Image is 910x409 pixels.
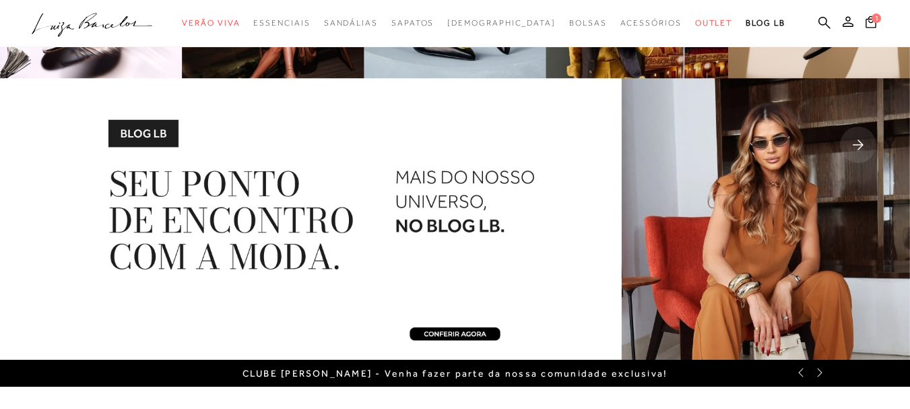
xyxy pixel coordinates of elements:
a: BLOG LB [746,11,785,36]
button: 1 [862,15,880,33]
a: categoryNavScreenReaderText [620,11,682,36]
a: categoryNavScreenReaderText [182,11,240,36]
span: 1 [872,13,881,23]
span: Acessórios [620,18,682,28]
span: Bolsas [569,18,607,28]
a: CLUBE [PERSON_NAME] - Venha fazer parte da nossa comunidade exclusiva! [242,368,668,379]
a: noSubCategoriesText [447,11,556,36]
span: Sandálias [324,18,378,28]
span: [DEMOGRAPHIC_DATA] [447,18,556,28]
a: categoryNavScreenReaderText [253,11,310,36]
span: BLOG LB [746,18,785,28]
a: categoryNavScreenReaderText [391,11,434,36]
span: Outlet [695,18,733,28]
a: categoryNavScreenReaderText [324,11,378,36]
a: categoryNavScreenReaderText [695,11,733,36]
span: Sapatos [391,18,434,28]
a: categoryNavScreenReaderText [569,11,607,36]
span: Verão Viva [182,18,240,28]
span: Essenciais [253,18,310,28]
